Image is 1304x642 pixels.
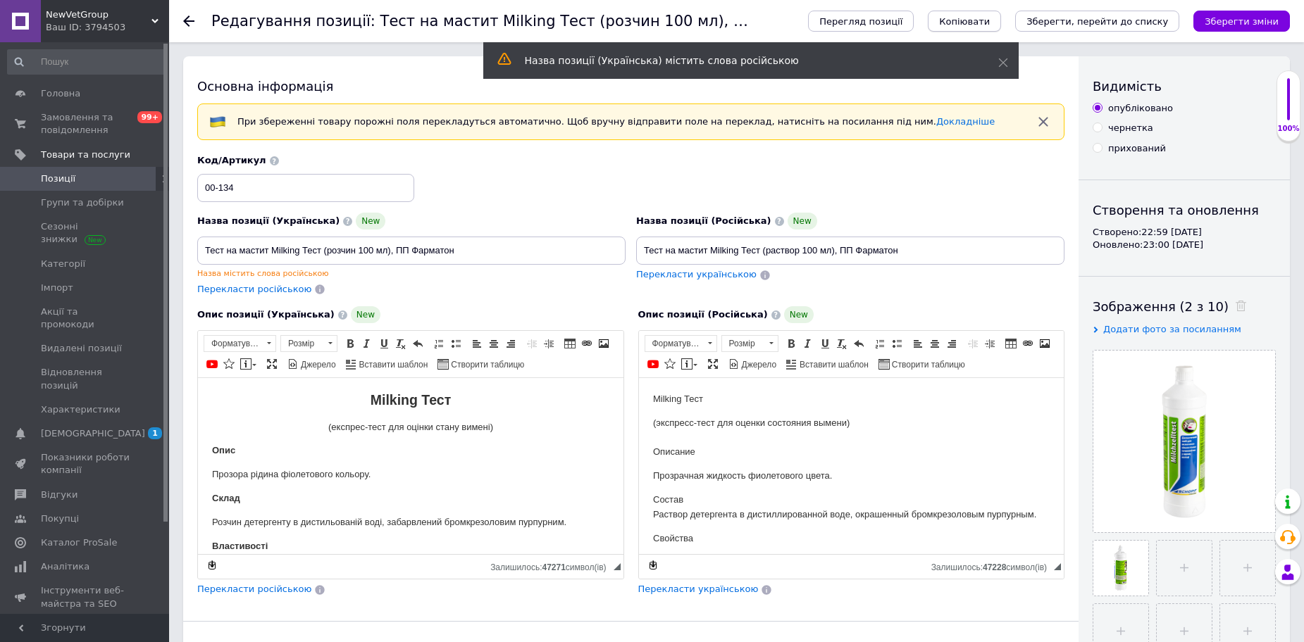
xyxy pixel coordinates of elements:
a: Зображення [1037,336,1052,351]
span: Сезонні знижки [41,220,130,246]
a: Вставити повідомлення [679,356,700,372]
p: (экспресс-тест для оценки состояния вымени) Описание [14,38,411,82]
a: Вставити/видалити маркований список [448,336,464,351]
a: Повернути (Ctrl+Z) [851,336,867,351]
span: Вставити шаблон [797,359,869,371]
span: Покупці [41,512,79,525]
a: Додати відео з YouTube [204,356,220,372]
div: чернетка [1108,122,1153,134]
span: Додати фото за посиланням [1103,324,1241,334]
a: Вставити повідомлення [238,356,259,372]
div: Кiлькiсть символiв [931,559,1054,572]
a: Жирний (Ctrl+B) [783,336,799,351]
span: Характеристики [41,403,120,416]
span: Акції та промокоди [41,306,130,331]
span: [DEMOGRAPHIC_DATA] [41,427,145,440]
span: Перекласти українською [636,269,757,279]
a: Курсив (Ctrl+I) [800,336,816,351]
div: 100% [1277,124,1300,134]
a: Джерело [726,356,779,372]
iframe: Редактор, 4D822ABF-A7BA-46C9-815E-C9B31321FA6D [639,378,1064,554]
p: Прозрачная жидкость фиолетового цвета. [14,91,411,106]
a: Вставити шаблон [344,356,430,372]
a: Вставити шаблон [784,356,871,372]
a: Зробити резервну копію зараз [645,558,661,573]
div: Видимість [1093,77,1276,95]
a: Повернути (Ctrl+Z) [410,336,426,351]
span: Опис позиції (Українська) [197,309,335,320]
a: Створити таблицю [435,356,526,372]
div: Оновлено: 23:00 [DATE] [1093,239,1276,251]
span: Відновлення позицій [41,366,130,391]
a: Видалити форматування [393,336,409,351]
span: Головна [41,87,80,100]
a: По лівому краю [910,336,926,351]
span: Розмір [722,336,764,351]
a: По правому краю [503,336,519,351]
div: Основна інформація [197,77,1064,95]
div: Назва позиції (Українська) містить слова російською [525,53,963,68]
a: По лівому краю [469,336,485,351]
a: Збільшити відступ [982,336,998,351]
span: Джерело [740,359,777,371]
a: Вставити/Редагувати посилання (Ctrl+L) [1020,336,1036,351]
a: Максимізувати [264,356,280,372]
a: По правому краю [944,336,960,351]
a: Створити таблицю [876,356,967,372]
strong: Опис [14,67,37,77]
a: Вставити іконку [662,356,678,372]
strong: Milking Тест [173,14,254,30]
input: Наприклад, H&M жіноча сукня зелена 38 розмір вечірня максі з блискітками [197,237,626,265]
i: Зберегти, перейти до списку [1026,16,1168,27]
h1: Редагування позиції: Тест на мастит Milking Тест (розчин 100 мл), ПП Фарматон [211,13,839,30]
input: Наприклад, H&M жіноча сукня зелена 38 розмір вечірня максі з блискітками [636,237,1064,265]
strong: Властивостi [14,163,70,173]
span: New [351,306,380,323]
span: Назва позиції (Українська) [197,215,340,226]
p: Розчин детергенту в дистильованій воді, забарвлений бромкрезоловим пурпурним. [14,137,411,152]
span: Позиції [41,172,75,185]
a: Зменшити відступ [524,336,540,351]
button: Перегляд позиції [808,11,914,32]
span: Код/Артикул [197,155,266,165]
span: При збереженні товару порожні поля перекладуться автоматично. Щоб вручну відправити поле на перек... [237,116,995,127]
a: По центру [927,336,943,351]
button: Зберегти зміни [1193,11,1290,32]
span: Форматування [645,336,703,351]
p: Свойства [14,153,411,168]
span: Категорії [41,258,85,270]
span: New [356,213,385,229]
span: Перекласти українською [638,584,759,594]
a: Збільшити відступ [541,336,557,351]
a: Докладніше [936,116,995,127]
span: Аналітика [41,560,89,573]
span: NewVetGroup [46,8,151,21]
div: 100% Якість заповнення [1277,70,1300,141]
iframe: Редактор, 4B20AF2E-CF5D-42A3-9A7D-BD8C20B477C7 [198,378,623,554]
a: Форматування [645,335,717,352]
a: Максимізувати [705,356,721,372]
button: Копіювати [928,11,1001,32]
input: Пошук [7,49,166,75]
a: По центру [486,336,502,351]
a: Зменшити відступ [965,336,981,351]
span: Перекласти російською [197,284,311,294]
a: Додати відео з YouTube [645,356,661,372]
div: Назва містить слова російською [197,268,626,279]
span: Показники роботи компанії [41,451,130,477]
span: Вставити шаблон [357,359,428,371]
a: Підкреслений (Ctrl+U) [376,336,392,351]
span: Розмір [281,336,323,351]
span: Джерело [299,359,336,371]
a: Вставити іконку [221,356,237,372]
a: Вставити/видалити нумерований список [872,336,888,351]
div: Повернутися назад [183,15,194,27]
a: Вставити/видалити маркований список [889,336,905,351]
span: 1 [148,427,162,439]
span: Каталог ProSale [41,536,117,549]
a: Видалити форматування [834,336,850,351]
img: :flag-ua: [209,113,226,130]
a: Підкреслений (Ctrl+U) [817,336,833,351]
span: Товари та послуги [41,149,130,161]
a: Жирний (Ctrl+B) [342,336,358,351]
